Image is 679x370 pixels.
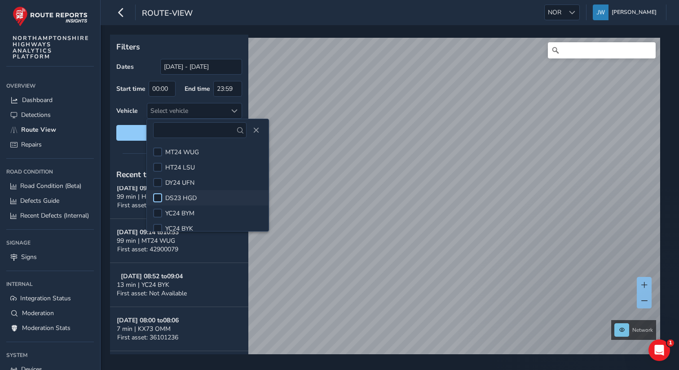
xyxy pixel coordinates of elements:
span: Reset filters [123,129,235,137]
label: Start time [116,85,145,93]
span: Moderation [22,309,54,317]
span: First asset: 42900079 [117,201,178,210]
a: Detections [6,107,94,122]
a: Route View [6,122,94,137]
span: Repairs [21,140,42,149]
span: Route View [21,125,56,134]
img: rr logo [13,6,88,27]
button: [DATE] 08:00 to08:067 min | KX73 OMMFirst asset: 36101236 [110,307,248,351]
a: Dashboard [6,93,94,107]
span: NORTHAMPTONSHIRE HIGHWAYS ANALYTICS PLATFORM [13,35,89,60]
button: [DATE] 08:52 to09:0413 min | YC24 BYKFirst asset: Not Available [110,263,248,307]
div: Internal [6,277,94,291]
span: DS23 HGD [165,194,197,202]
label: End time [185,85,210,93]
div: System [6,348,94,362]
p: Filters [116,41,242,53]
span: 13 min | YC24 BYK [117,281,169,289]
span: 99 min | MT24 WUG [117,236,175,245]
button: [DATE] 09:36 to11:1599 min | HT24 LSUFirst asset: 42900079 [110,175,248,219]
span: Integration Status [20,294,71,303]
span: route-view [142,8,193,20]
span: DY24 UFN [165,178,194,187]
span: First asset: Not Available [117,289,187,298]
span: [PERSON_NAME] [612,4,657,20]
a: Moderation Stats [6,321,94,335]
div: Road Condition [6,165,94,178]
strong: [DATE] 09:36 to 11:15 [117,184,179,192]
button: [PERSON_NAME] [593,4,660,20]
div: Signage [6,236,94,250]
span: Network [632,326,653,334]
a: Recent Defects (Internal) [6,208,94,223]
a: Integration Status [6,291,94,306]
a: Signs [6,250,94,264]
span: YC24 BYM [165,209,194,218]
a: Defects Guide [6,193,94,208]
span: First asset: 42900079 [117,245,178,254]
span: Recent Defects (Internal) [20,211,89,220]
a: Moderation [6,306,94,321]
span: YC24 BYK [165,224,193,233]
span: NOR [545,5,564,20]
strong: [DATE] 09:14 to 10:53 [117,228,179,236]
span: HT24 LSU [165,163,195,172]
span: Defects Guide [20,196,59,205]
label: Dates [116,62,134,71]
canvas: Map [113,38,660,365]
a: Repairs [6,137,94,152]
span: Signs [21,253,37,261]
div: Overview [6,79,94,93]
span: MT24 WUG [165,148,199,156]
iframe: Intercom live chat [648,339,670,361]
span: Road Condition (Beta) [20,182,81,190]
div: Select vehicle [147,103,227,118]
button: Close [250,124,262,137]
input: Search [548,42,656,58]
span: 99 min | HT24 LSU [117,192,171,201]
strong: [DATE] 08:00 to 08:06 [117,316,179,325]
span: Dashboard [22,96,53,104]
span: Detections [21,111,51,119]
label: Vehicle [116,107,138,115]
button: [DATE] 09:14 to10:5399 min | MT24 WUGFirst asset: 42900079 [110,219,248,263]
img: diamond-layout [593,4,608,20]
span: 1 [667,339,674,347]
span: Moderation Stats [22,324,71,332]
button: Reset filters [116,125,242,141]
span: Recent trips [116,169,160,180]
span: First asset: 36101236 [117,333,178,342]
strong: [DATE] 08:52 to 09:04 [121,272,183,281]
a: Road Condition (Beta) [6,178,94,193]
span: 7 min | KX73 OMM [117,325,171,333]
